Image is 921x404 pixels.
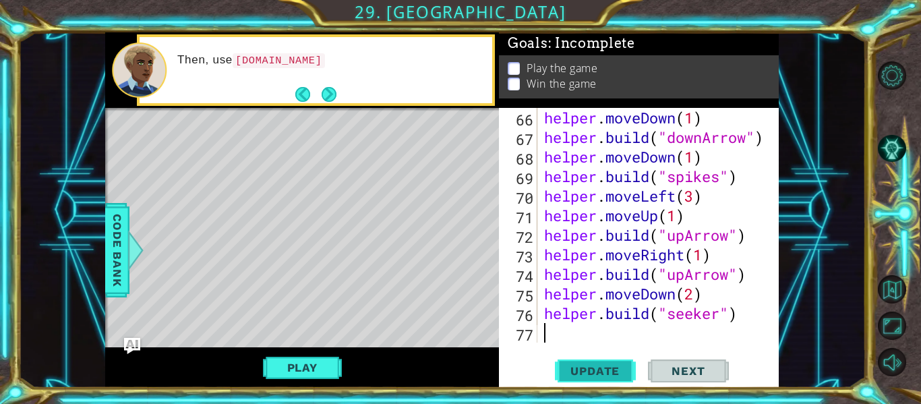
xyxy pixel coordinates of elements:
a: Back to Map [880,271,921,308]
button: Level Options [878,61,906,90]
button: Next [648,357,729,385]
button: Mute [878,348,906,376]
p: Then, use [177,53,483,68]
button: Back [295,87,322,102]
div: 66 [502,110,537,129]
div: 68 [502,149,537,169]
button: Back to Map [878,275,906,304]
button: Play [263,355,342,380]
div: 71 [502,208,537,227]
span: Goals [508,35,635,52]
button: AI Hint [878,134,906,163]
div: 74 [502,266,537,286]
div: 69 [502,169,537,188]
div: 70 [502,188,537,208]
button: Next [322,86,336,101]
div: 67 [502,129,537,149]
button: Ask AI [124,338,140,354]
button: Update [555,357,636,385]
div: 76 [502,306,537,325]
span: Code Bank [107,209,128,291]
span: Update [557,364,633,378]
div: 73 [502,247,537,266]
p: Win the game [527,76,597,91]
span: : Incomplete [548,35,635,51]
code: [DOMAIN_NAME] [233,53,325,68]
div: 72 [502,227,537,247]
p: Play the game [527,61,597,76]
button: Maximize Browser [878,312,906,340]
span: Next [658,364,718,378]
div: 75 [502,286,537,306]
div: 77 [502,325,537,345]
